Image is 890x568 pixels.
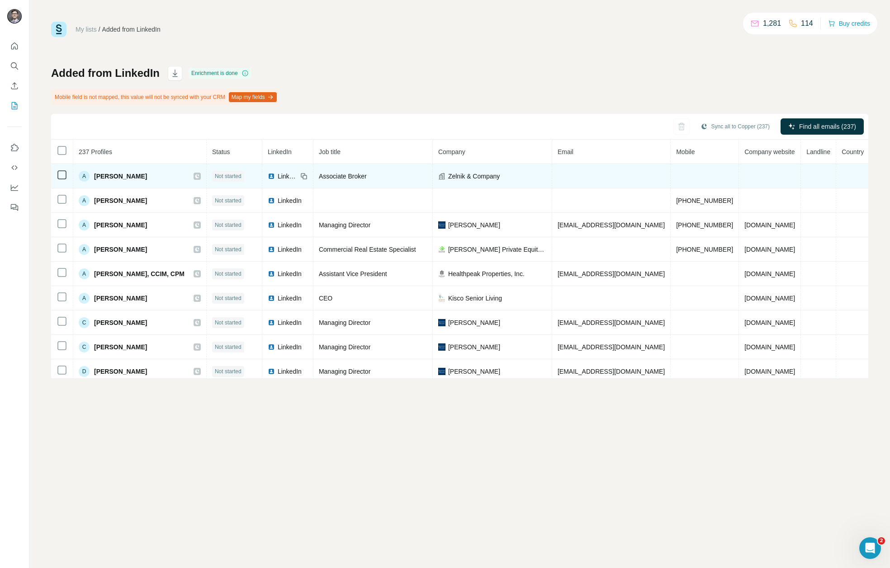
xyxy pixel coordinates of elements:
[94,221,147,230] span: [PERSON_NAME]
[438,319,445,326] img: company-logo
[319,148,341,155] span: Job title
[51,66,160,80] h1: Added from LinkedIn
[278,221,302,230] span: LinkedIn
[744,295,795,302] span: [DOMAIN_NAME]
[558,148,573,155] span: Email
[79,195,90,206] div: A
[189,68,251,79] div: Enrichment is done
[94,172,147,181] span: [PERSON_NAME]
[319,246,416,253] span: Commercial Real Estate Specialist
[744,319,795,326] span: [DOMAIN_NAME]
[828,17,870,30] button: Buy credits
[744,221,795,229] span: [DOMAIN_NAME]
[448,343,500,352] span: [PERSON_NAME]
[212,148,230,155] span: Status
[268,368,275,375] img: LinkedIn logo
[215,245,241,253] span: Not started
[51,22,66,37] img: Surfe Logo
[801,18,813,29] p: 114
[448,294,502,303] span: Kisco Senior Living
[51,89,279,105] div: Mobile field is not mapped, this value will not be synced with your CRM
[558,368,665,375] span: [EMAIL_ADDRESS][DOMAIN_NAME]
[448,172,500,181] span: Zelnik & Company
[319,270,387,277] span: Assistant Vice President
[799,122,856,131] span: Find all emails (237)
[878,537,885,545] span: 2
[676,148,695,155] span: Mobile
[7,98,22,114] button: My lists
[744,368,795,375] span: [DOMAIN_NAME]
[744,148,795,155] span: Company website
[7,160,22,176] button: Use Surfe API
[278,269,302,278] span: LinkedIn
[278,318,302,327] span: LinkedIn
[7,9,22,23] img: Avatar
[215,172,241,180] span: Not started
[842,148,864,155] span: Country
[94,196,147,205] span: [PERSON_NAME]
[781,118,864,135] button: Find all emails (237)
[94,294,147,303] span: [PERSON_NAME]
[448,221,500,230] span: [PERSON_NAME]
[7,38,22,54] button: Quick start
[268,319,275,326] img: LinkedIn logo
[94,245,147,254] span: [PERSON_NAME]
[438,270,445,277] img: company-logo
[79,366,90,377] div: D
[438,246,445,253] img: company-logo
[558,343,665,351] span: [EMAIL_ADDRESS][DOMAIN_NAME]
[744,270,795,277] span: [DOMAIN_NAME]
[278,172,298,181] span: LinkedIn
[215,197,241,205] span: Not started
[7,179,22,196] button: Dashboard
[268,343,275,351] img: LinkedIn logo
[448,367,500,376] span: [PERSON_NAME]
[278,343,302,352] span: LinkedIn
[319,173,367,180] span: Associate Broker
[268,197,275,204] img: LinkedIn logo
[94,343,147,352] span: [PERSON_NAME]
[268,295,275,302] img: LinkedIn logo
[79,220,90,230] div: A
[79,171,90,182] div: A
[438,221,445,229] img: company-logo
[438,343,445,351] img: company-logo
[558,270,665,277] span: [EMAIL_ADDRESS][DOMAIN_NAME]
[278,294,302,303] span: LinkedIn
[278,245,302,254] span: LinkedIn
[7,140,22,156] button: Use Surfe on LinkedIn
[7,78,22,94] button: Enrich CSV
[744,246,795,253] span: [DOMAIN_NAME]
[319,319,370,326] span: Managing Director
[268,148,292,155] span: LinkedIn
[7,199,22,216] button: Feedback
[94,318,147,327] span: [PERSON_NAME]
[79,317,90,328] div: C
[7,58,22,74] button: Search
[438,368,445,375] img: company-logo
[94,269,185,278] span: [PERSON_NAME], CCIM, CPM
[438,148,465,155] span: Company
[268,221,275,229] img: LinkedIn logo
[94,367,147,376] span: [PERSON_NAME]
[558,319,665,326] span: [EMAIL_ADDRESS][DOMAIN_NAME]
[319,295,332,302] span: CEO
[278,196,302,205] span: LinkedIn
[79,342,90,352] div: C
[319,343,370,351] span: Managing Director
[319,221,370,229] span: Managing Director
[268,246,275,253] img: LinkedIn logo
[448,269,525,278] span: Healthpeak Properties, Inc.
[215,367,241,376] span: Not started
[215,319,241,327] span: Not started
[215,343,241,351] span: Not started
[448,245,546,254] span: [PERSON_NAME] Private Equity Group
[215,221,241,229] span: Not started
[744,343,795,351] span: [DOMAIN_NAME]
[763,18,781,29] p: 1,281
[79,268,90,279] div: A
[676,221,733,229] span: [PHONE_NUMBER]
[99,25,100,34] li: /
[79,244,90,255] div: A
[268,270,275,277] img: LinkedIn logo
